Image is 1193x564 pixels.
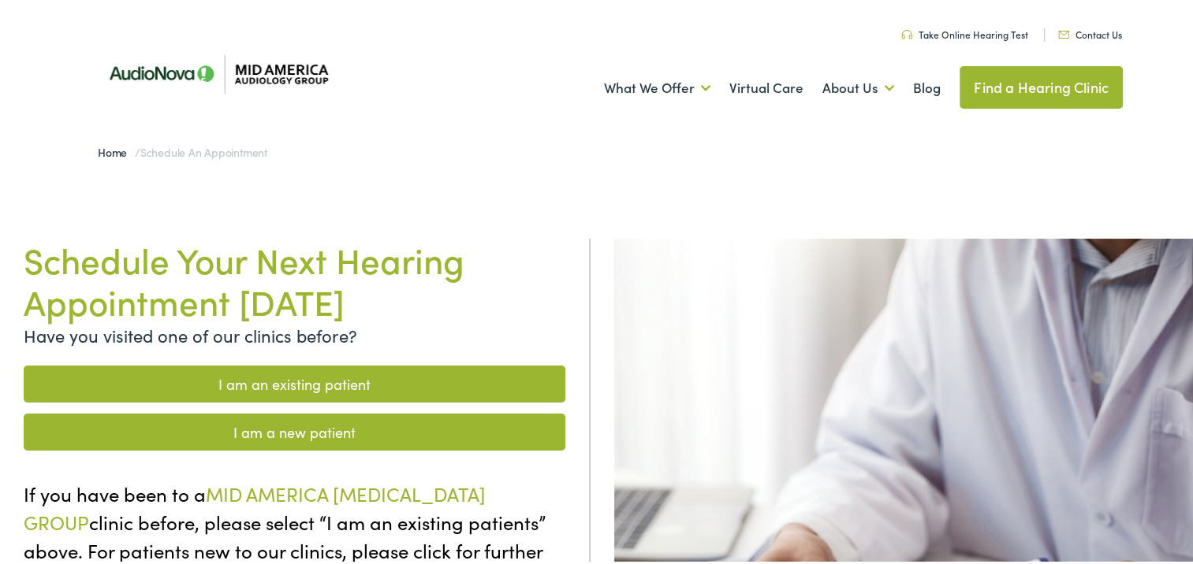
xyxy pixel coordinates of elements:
[901,27,912,36] img: utility icon
[1058,28,1069,35] img: utility icon
[24,236,565,319] h1: Schedule Your Next Hearing Appointment [DATE]
[604,56,710,114] a: What We Offer
[24,410,565,447] a: I am a new patient
[729,56,803,114] a: Virtual Care
[98,141,135,157] a: Home
[822,56,894,114] a: About Us
[24,477,486,532] span: MID AMERICA [MEDICAL_DATA] GROUP
[24,362,565,399] a: I am an existing patient
[1058,24,1122,38] a: Contact Us
[98,141,267,157] span: /
[901,24,1028,38] a: Take Online Hearing Test
[960,63,1123,106] a: Find a Hearing Clinic
[24,319,565,345] p: Have you visited one of our clinics before?
[140,141,267,157] span: Schedule an Appointment
[913,56,941,114] a: Blog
